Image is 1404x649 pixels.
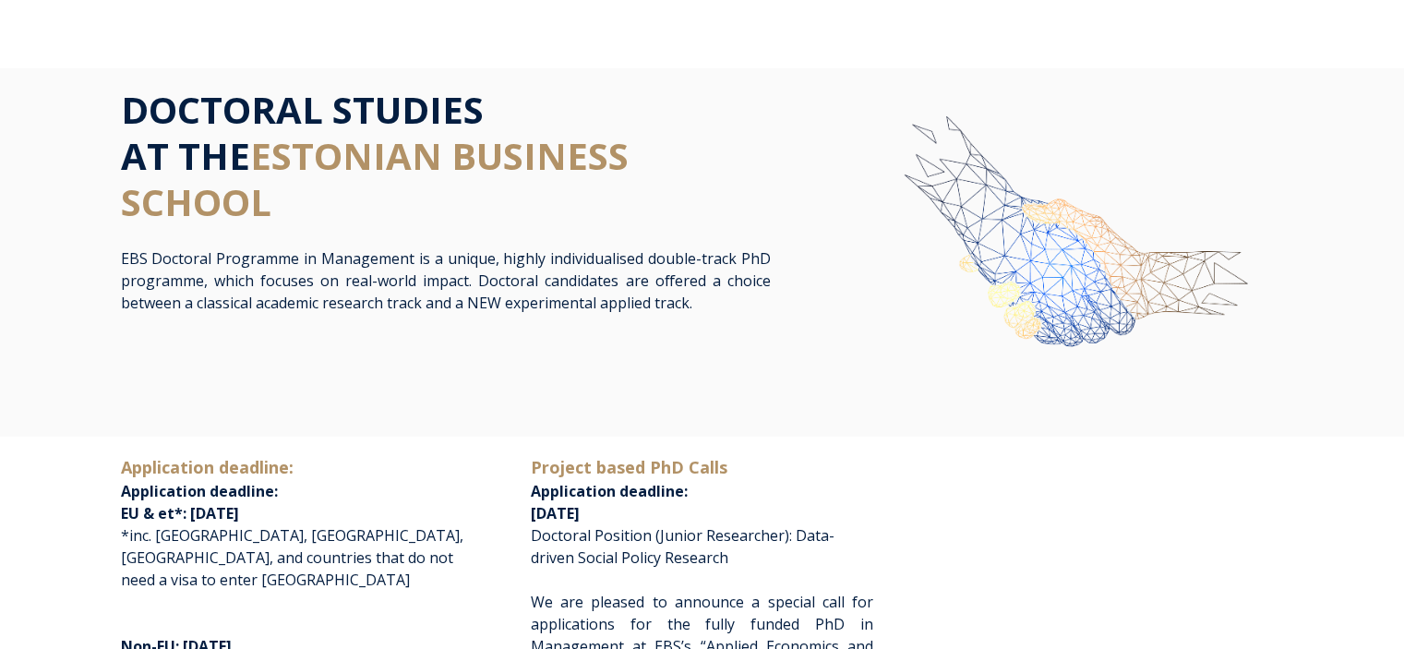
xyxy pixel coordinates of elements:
span: Project based PhD Calls [531,456,727,478]
span: ESTONIAN BUSINESS SCHOOL [121,130,629,227]
span: Application deadline: [531,458,727,501]
span: EU & et*: [DATE] [121,503,239,523]
span: Doctoral Position (Junior Researcher): Data-driven Social Policy Research [531,525,834,568]
span: Application deadline: [121,481,278,501]
p: *inc. [GEOGRAPHIC_DATA], [GEOGRAPHIC_DATA], [GEOGRAPHIC_DATA], and countries that do not need a v... [121,455,463,591]
span: Application deadline: [121,456,294,478]
p: EBS Doctoral Programme in Management is a unique, highly individualised double-track PhD programm... [121,247,771,314]
h1: DOCTORAL STUDIES AT THE [121,87,771,225]
span: [DATE] [531,503,580,523]
img: img-ebs-hand [838,87,1283,431]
